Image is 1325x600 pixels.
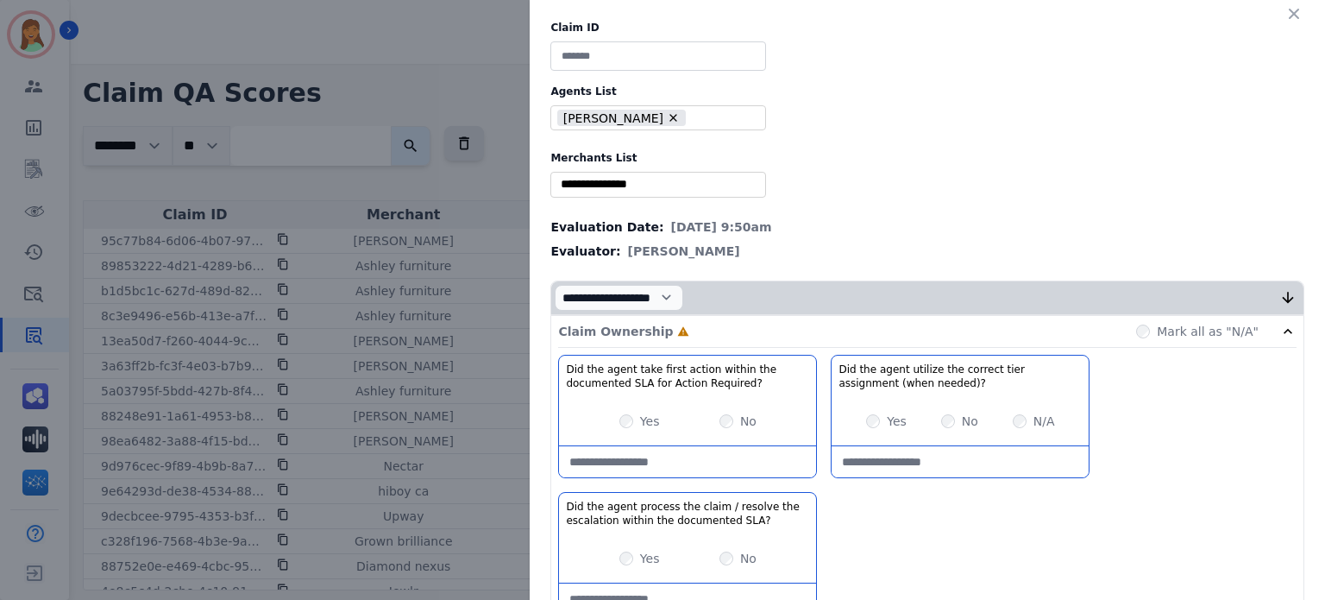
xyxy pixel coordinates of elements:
[740,550,757,567] label: No
[1157,323,1259,340] label: Mark all as "N/A"
[640,550,660,567] label: Yes
[558,323,673,340] p: Claim Ownership
[550,21,1304,35] label: Claim ID
[557,110,686,126] li: [PERSON_NAME]
[550,218,1304,236] div: Evaluation Date:
[671,218,772,236] span: [DATE] 9:50am
[667,111,680,124] button: Remove Christopher Roper
[550,85,1304,98] label: Agents List
[740,413,757,430] label: No
[1033,413,1055,430] label: N/A
[566,363,809,390] h3: Did the agent take first action within the documented SLA for Action Required?
[628,243,740,260] span: [PERSON_NAME]
[640,413,660,430] label: Yes
[887,413,907,430] label: Yes
[838,363,1082,390] h3: Did the agent utilize the correct tier assignment (when needed)?
[550,243,1304,260] div: Evaluator:
[555,175,762,193] ul: selected options
[566,500,809,527] h3: Did the agent process the claim / resolve the escalation within the documented SLA?
[550,151,1304,165] label: Merchants List
[555,108,755,129] ul: selected options
[962,413,978,430] label: No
